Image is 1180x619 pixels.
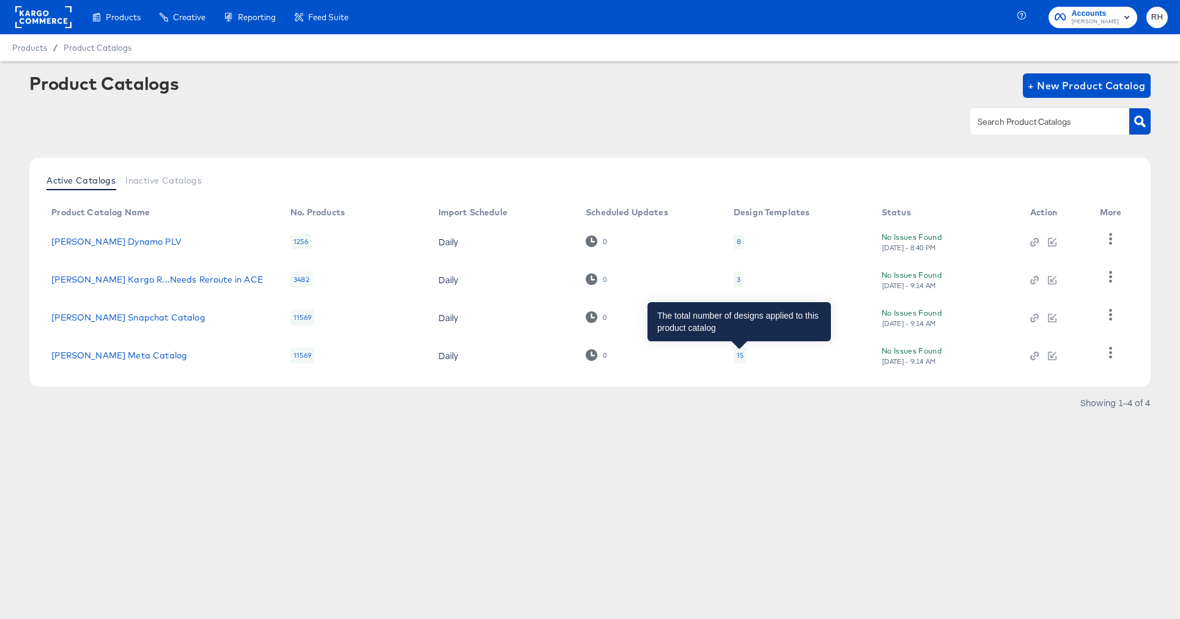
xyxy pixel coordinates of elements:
[737,313,740,322] div: 6
[47,43,64,53] span: /
[429,298,576,336] td: Daily
[106,12,141,22] span: Products
[429,336,576,374] td: Daily
[586,273,607,285] div: 0
[46,176,116,185] span: Active Catalogs
[734,347,747,363] div: 15
[1080,398,1151,407] div: Showing 1–4 of 4
[586,311,607,323] div: 0
[602,351,607,360] div: 0
[290,207,345,217] div: No. Products
[12,43,47,53] span: Products
[872,203,1020,223] th: Status
[173,12,205,22] span: Creative
[734,234,744,250] div: 8
[737,350,743,360] div: 15
[602,313,607,322] div: 0
[29,73,179,93] div: Product Catalogs
[734,207,809,217] div: Design Templates
[1072,17,1119,27] span: [PERSON_NAME]
[737,275,740,284] div: 3
[429,261,576,298] td: Daily
[438,207,507,217] div: Import Schedule
[1020,203,1090,223] th: Action
[429,223,576,261] td: Daily
[1049,7,1137,28] button: Accounts[PERSON_NAME]
[308,12,348,22] span: Feed Suite
[64,43,131,53] a: Product Catalogs
[51,350,187,360] a: [PERSON_NAME] Meta Catalog
[51,275,263,284] a: [PERSON_NAME] Kargo R...Needs Reroute in ACE
[51,207,150,217] div: Product Catalog Name
[290,309,314,325] div: 11569
[1028,77,1146,94] span: + New Product Catalog
[734,309,743,325] div: 6
[734,272,743,287] div: 3
[290,347,314,363] div: 11569
[602,275,607,284] div: 0
[125,176,202,185] span: Inactive Catalogs
[1146,7,1168,28] button: RH
[586,235,607,247] div: 0
[51,313,205,322] a: [PERSON_NAME] Snapchat Catalog
[1072,7,1119,20] span: Accounts
[1090,203,1137,223] th: More
[51,237,182,246] a: [PERSON_NAME] Dynamo PLV
[290,272,312,287] div: 3482
[586,349,607,361] div: 0
[602,237,607,246] div: 0
[1151,10,1163,24] span: RH
[1023,73,1151,98] button: + New Product Catalog
[238,12,276,22] span: Reporting
[975,115,1105,129] input: Search Product Catalogs
[737,237,741,246] div: 8
[290,234,311,250] div: 1256
[586,207,668,217] div: Scheduled Updates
